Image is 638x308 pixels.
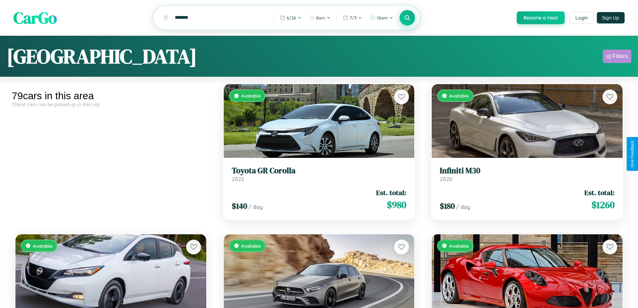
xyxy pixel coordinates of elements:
[367,12,397,23] button: 10am
[630,140,635,168] div: Give Feedback
[591,198,615,211] span: $ 1260
[440,176,452,182] span: 2020
[603,50,631,63] button: Filters
[12,102,210,107] div: These cars can be picked up in this city.
[456,203,470,210] span: / day
[387,198,406,211] span: $ 980
[316,15,325,20] span: 8am
[376,188,406,197] span: Est. total:
[249,203,263,210] span: / day
[241,93,261,99] span: Available
[287,15,296,20] span: 6 / 26
[232,166,407,176] h3: Toyota GR Corolla
[377,15,388,20] span: 10am
[440,166,615,182] a: Infiniti M302020
[584,188,615,197] span: Est. total:
[449,243,469,249] span: Available
[33,243,53,249] span: Available
[277,12,305,23] button: 6/26
[340,12,365,23] button: 7/3
[232,166,407,182] a: Toyota GR Corolla2022
[517,11,565,24] button: Become a Host
[13,7,57,29] span: CarGo
[241,243,261,249] span: Available
[570,12,593,24] button: Login
[440,166,615,176] h3: Infiniti M30
[232,176,244,182] span: 2022
[306,12,334,23] button: 8am
[449,93,469,99] span: Available
[613,53,628,60] div: Filters
[232,200,247,211] span: $ 140
[7,43,197,70] h1: [GEOGRAPHIC_DATA]
[597,12,625,23] button: Sign Up
[440,200,455,211] span: $ 180
[12,90,210,102] div: 79 cars in this area
[350,15,357,20] span: 7 / 3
